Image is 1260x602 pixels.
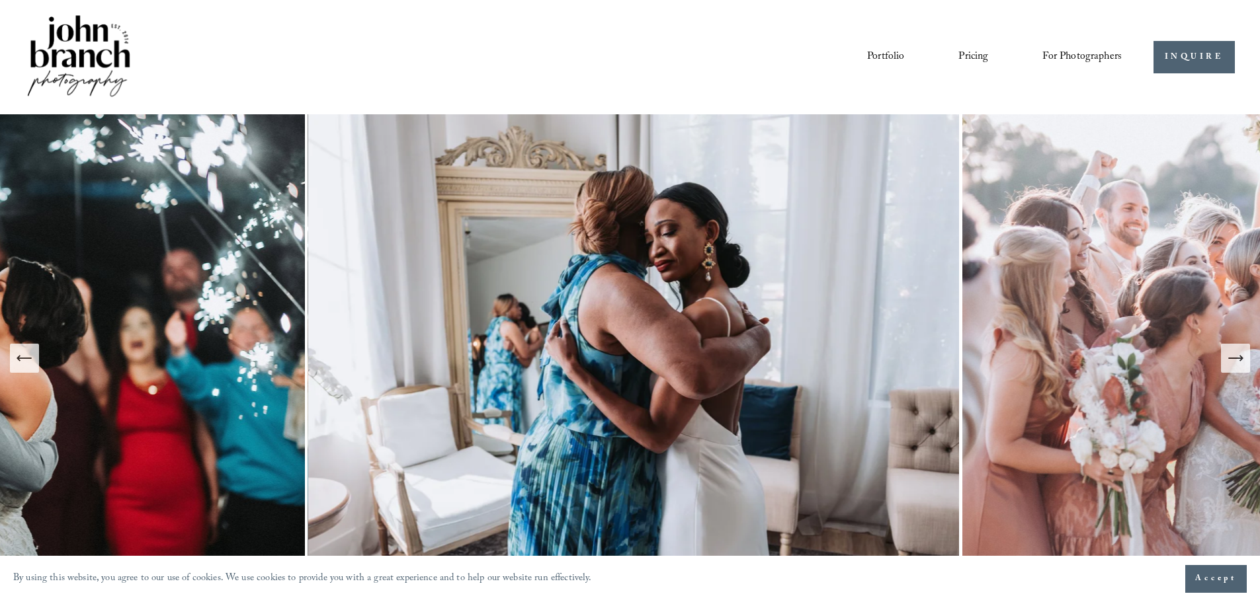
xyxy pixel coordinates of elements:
[25,13,132,102] img: John Branch IV Photography
[1154,41,1235,73] a: INQUIRE
[867,46,904,68] a: Portfolio
[1185,565,1247,593] button: Accept
[13,570,592,589] p: By using this website, you agree to our use of cookies. We use cookies to provide you with a grea...
[10,344,39,373] button: Previous Slide
[958,46,988,68] a: Pricing
[1042,47,1122,67] span: For Photographers
[1221,344,1250,373] button: Next Slide
[1042,46,1122,68] a: folder dropdown
[308,114,959,602] img: Two women embracing in a softly lit room, with one wearing a white dress and the other in a blue ...
[1195,572,1237,585] span: Accept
